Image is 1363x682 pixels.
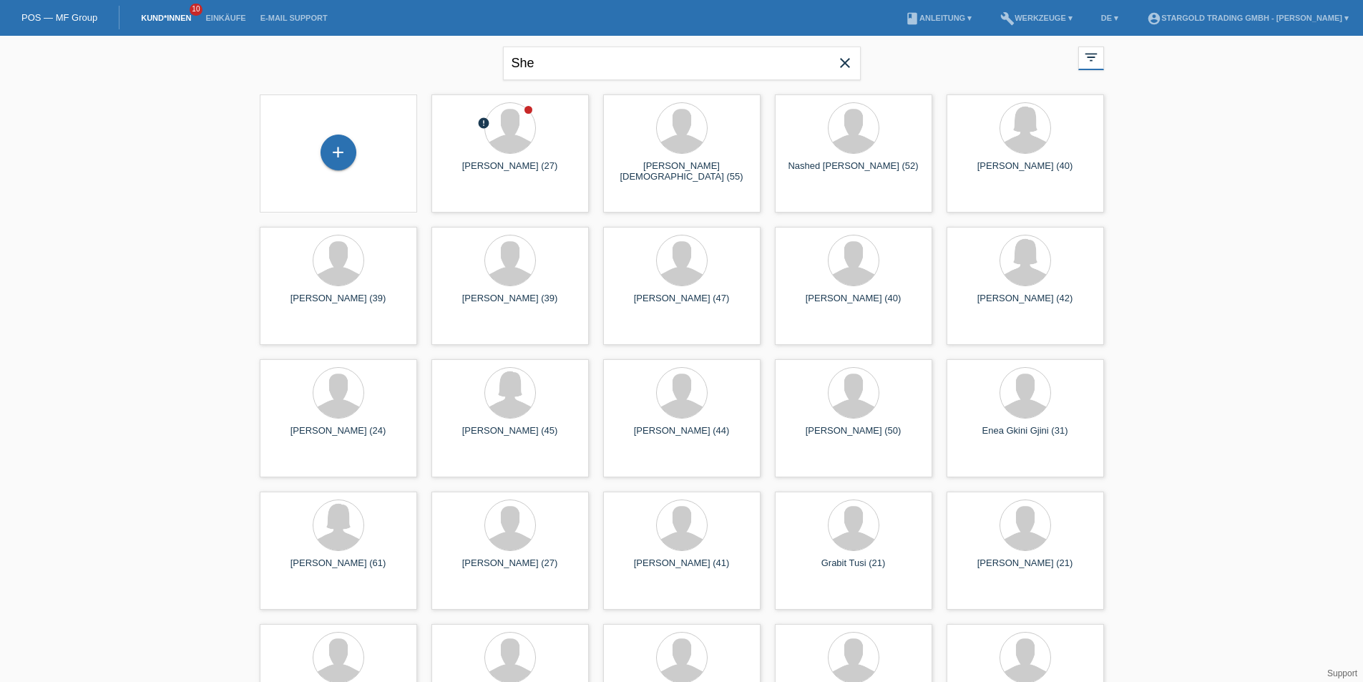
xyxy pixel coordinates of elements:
div: [PERSON_NAME] (21) [958,557,1093,580]
i: filter_list [1083,49,1099,65]
a: Support [1327,668,1357,678]
div: [PERSON_NAME] (44) [615,425,749,448]
i: account_circle [1147,11,1161,26]
i: error [477,117,490,130]
div: [PERSON_NAME][DEMOGRAPHIC_DATA] (55) [615,160,749,183]
a: bookAnleitung ▾ [898,14,979,22]
div: Grabit Tusi (21) [786,557,921,580]
div: [PERSON_NAME] (47) [615,293,749,316]
a: Kund*innen [134,14,198,22]
div: [PERSON_NAME] (61) [271,557,406,580]
div: [PERSON_NAME] (42) [958,293,1093,316]
div: [PERSON_NAME] (39) [443,293,577,316]
div: [PERSON_NAME] (39) [271,293,406,316]
div: [PERSON_NAME] (24) [271,425,406,448]
a: Einkäufe [198,14,253,22]
div: [PERSON_NAME] (27) [443,160,577,183]
i: book [905,11,919,26]
a: account_circleStargold Trading GmbH - [PERSON_NAME] ▾ [1140,14,1356,22]
div: [PERSON_NAME] (45) [443,425,577,448]
div: Unbestätigt, in Bearbeitung [477,117,490,132]
div: [PERSON_NAME] (27) [443,557,577,580]
div: [PERSON_NAME] (41) [615,557,749,580]
div: [PERSON_NAME] (40) [958,160,1093,183]
div: Kund*in hinzufügen [321,140,356,165]
a: POS — MF Group [21,12,97,23]
div: [PERSON_NAME] (50) [786,425,921,448]
a: buildWerkzeuge ▾ [993,14,1080,22]
div: [PERSON_NAME] (40) [786,293,921,316]
div: Enea Gkini Gjini (31) [958,425,1093,448]
input: Suche... [503,47,861,80]
i: build [1000,11,1015,26]
a: E-Mail Support [253,14,335,22]
a: DE ▾ [1094,14,1125,22]
i: close [836,54,854,72]
span: 10 [190,4,202,16]
div: Nashed [PERSON_NAME] (52) [786,160,921,183]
